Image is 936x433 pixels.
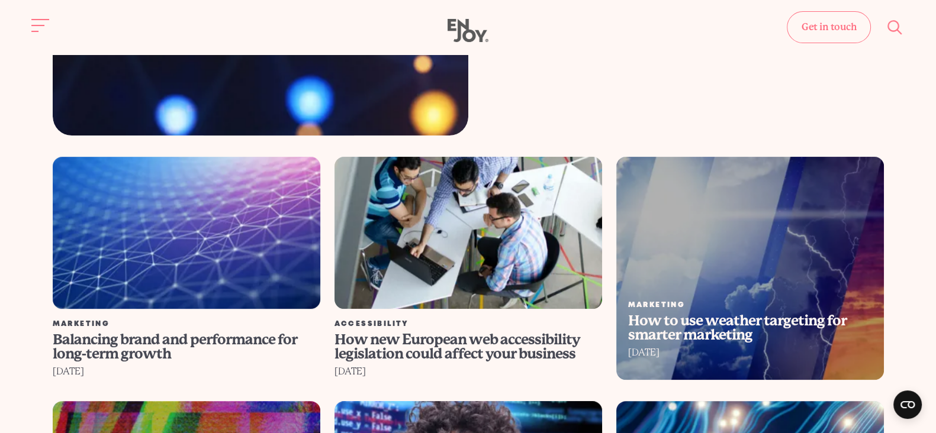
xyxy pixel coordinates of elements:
div: [DATE] [53,363,320,380]
div: [DATE] [334,363,602,380]
button: Open CMP widget [893,390,922,419]
div: Marketing [53,321,320,328]
a: How new European web accessibility legislation could affect your business Accessibility How new E... [327,157,609,380]
button: Site navigation [28,13,53,38]
a: Get in touch [787,11,871,43]
a: Balancing brand and performance for long-term growth Marketing Balancing brand and performance fo... [46,157,327,380]
span: Balancing brand and performance for long-term growth [53,331,297,362]
img: Balancing brand and performance for long-term growth [38,149,333,317]
a: How to use weather targeting for smarter marketing Marketing How to use weather targeting for sma... [609,157,891,380]
div: Accessibility [334,321,602,328]
img: How new European web accessibility legislation could affect your business [334,157,602,309]
span: How to use weather targeting for smarter marketing [628,312,847,343]
span: How new European web accessibility legislation could affect your business [334,331,580,362]
div: [DATE] [628,344,872,361]
div: Marketing [628,302,872,309]
button: Site search [883,15,908,40]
